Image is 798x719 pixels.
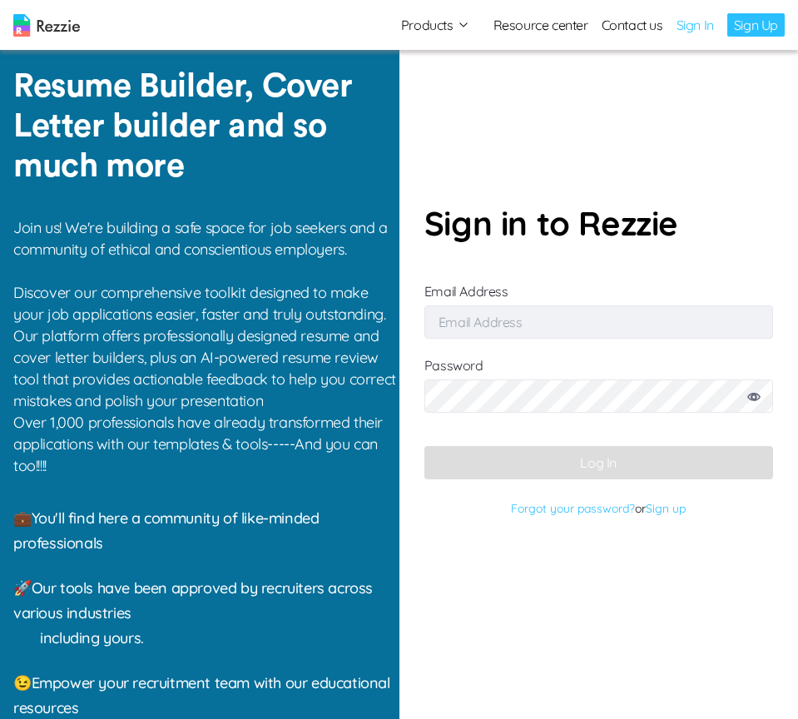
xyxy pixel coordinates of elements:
[424,283,773,330] label: Email Address
[511,501,635,516] a: Forgot your password?
[13,673,390,717] span: 😉 Empower your recruitment team with our educational resources
[401,15,470,35] button: Products
[727,13,785,37] a: Sign Up
[424,305,773,339] input: Email Address
[424,446,773,479] button: Log In
[602,15,663,35] a: Contact us
[13,67,399,186] p: Resume Builder, Cover Letter builder and so much more
[424,379,773,413] input: Password
[424,496,773,521] p: or
[13,578,373,647] span: 🚀 Our tools have been approved by recruiters across various industries including yours.
[493,15,588,35] a: Resource center
[677,15,714,35] a: Sign In
[13,508,319,553] span: 💼 You'll find here a community of like-minded professionals
[13,412,399,477] p: Over 1,000 professionals have already transformed their applications with our templates & tools--...
[13,217,399,412] p: Join us! We're building a safe space for job seekers and a community of ethical and conscientious...
[424,198,773,248] p: Sign in to Rezzie
[646,501,686,516] a: Sign up
[424,357,773,429] label: Password
[13,14,80,37] img: logo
